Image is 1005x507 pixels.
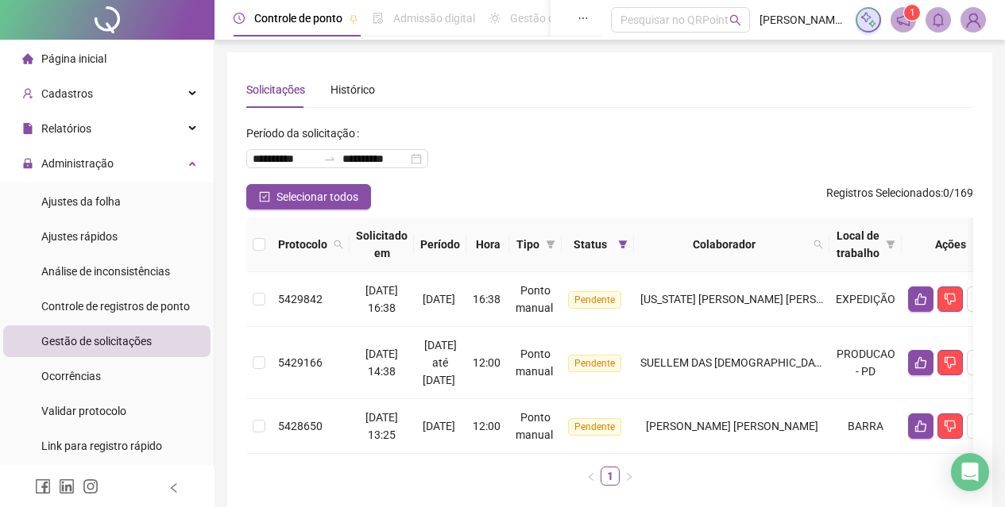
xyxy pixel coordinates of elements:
[961,8,985,32] img: 89051
[278,293,323,305] span: 5429842
[41,195,121,208] span: Ajustes da folha
[35,478,51,494] span: facebook
[568,418,621,436] span: Pendente
[516,284,553,314] span: Ponto manual
[601,467,619,485] a: 1
[330,232,346,256] span: search
[278,236,327,253] span: Protocolo
[646,420,818,432] span: [PERSON_NAME] [PERSON_NAME]
[886,240,895,249] span: filter
[829,399,902,454] td: BARRA
[615,232,631,256] span: filter
[349,14,358,24] span: pushpin
[582,467,601,486] button: left
[836,227,879,262] span: Local de trabalho
[624,472,634,482] span: right
[168,482,180,494] span: left
[41,335,152,348] span: Gestão de solicitações
[883,224,899,265] span: filter
[944,420,957,432] span: dislike
[330,81,375,98] div: Histórico
[259,191,270,202] span: check-square
[829,327,902,399] td: PRODUCAO - PD
[904,5,920,21] sup: 1
[914,293,927,305] span: like
[59,478,75,494] span: linkedin
[640,236,807,253] span: Colaborador
[489,13,501,24] span: sun
[41,405,126,417] span: Validar protocolo
[22,88,33,99] span: user-add
[908,236,992,253] div: Ações
[620,467,639,486] button: right
[640,356,830,369] span: SUELLEM DAS [DEMOGRAPHIC_DATA]
[423,339,457,386] span: [DATE] até [DATE]
[829,272,902,327] td: EXPEDIÇÃO
[365,411,398,441] span: [DATE] 13:25
[826,186,941,199] span: Registros Selecionados
[323,152,336,165] span: swap-right
[729,14,741,26] span: search
[334,240,343,249] span: search
[473,356,501,369] span: 12:00
[393,12,475,25] span: Admissão digital
[278,420,323,432] span: 5428650
[254,12,342,25] span: Controle de ponto
[41,440,162,452] span: Link para registro rápido
[578,13,589,24] span: ellipsis
[568,236,612,253] span: Status
[586,472,596,482] span: left
[41,300,190,313] span: Controle de registros de ponto
[22,158,33,169] span: lock
[246,121,365,146] label: Período da solicitação
[83,478,99,494] span: instagram
[365,348,398,378] span: [DATE] 14:38
[323,152,336,165] span: to
[543,232,559,256] span: filter
[944,356,957,369] span: dislike
[276,188,358,205] span: Selecionar todos
[41,370,101,382] span: Ocorrências
[473,420,501,432] span: 12:00
[810,232,826,256] span: search
[618,240,628,249] span: filter
[826,184,973,209] span: : 0 / 169
[546,240,555,249] span: filter
[373,13,384,24] span: file-done
[582,467,601,486] li: Página anterior
[814,240,823,249] span: search
[640,293,871,305] span: [US_STATE] [PERSON_NAME] [PERSON_NAME]
[568,355,621,372] span: Pendente
[516,236,539,253] span: Tipo
[22,53,33,64] span: home
[423,420,455,432] span: [DATE]
[22,123,33,134] span: file
[601,467,620,486] li: 1
[466,217,509,272] th: Hora
[516,348,553,378] span: Ponto manual
[246,81,305,98] div: Solicitações
[620,467,639,486] li: Próxima página
[931,13,945,27] span: bell
[350,217,414,272] th: Solicitado em
[246,184,371,209] button: Selecionar todos
[473,293,501,305] span: 16:38
[510,12,590,25] span: Gestão de férias
[423,293,455,305] span: [DATE]
[951,453,989,491] div: Open Intercom Messenger
[41,122,91,135] span: Relatórios
[914,356,927,369] span: like
[41,87,93,100] span: Cadastros
[41,230,118,243] span: Ajustes rápidos
[234,13,245,24] span: clock-circle
[41,52,106,65] span: Página inicial
[414,217,466,272] th: Período
[896,13,910,27] span: notification
[910,7,915,18] span: 1
[365,284,398,314] span: [DATE] 16:38
[568,291,621,309] span: Pendente
[516,411,553,441] span: Ponto manual
[278,356,323,369] span: 5429166
[914,420,927,432] span: like
[944,293,957,305] span: dislike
